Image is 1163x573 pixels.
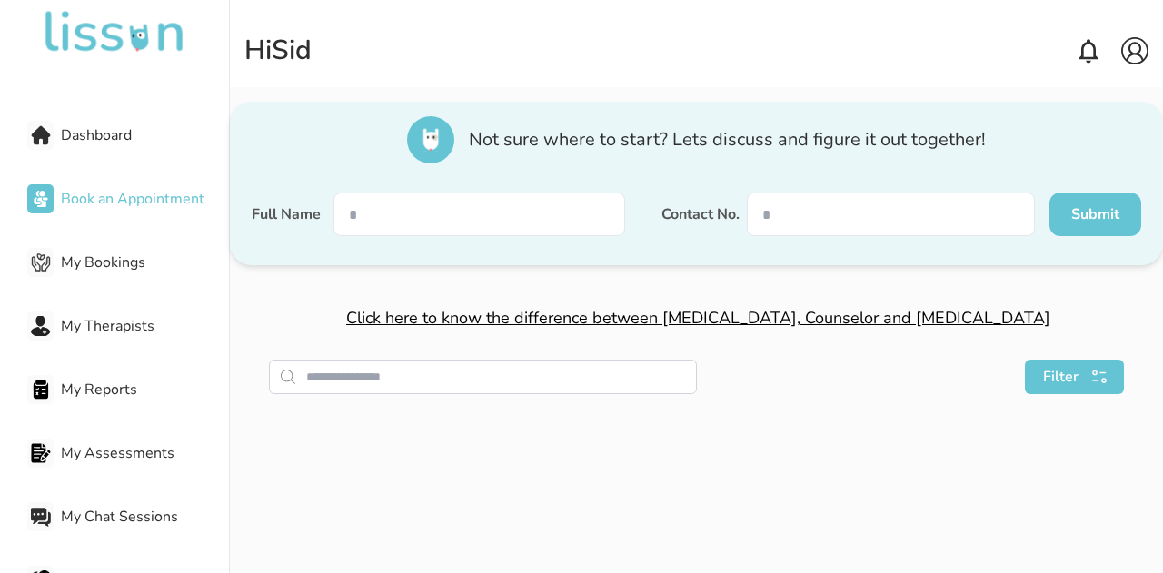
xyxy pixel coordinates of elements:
img: My Chat Sessions [31,507,51,527]
label: Full Name [252,203,321,225]
img: Book an Appointment [31,189,51,209]
img: My Therapists [31,316,51,336]
img: account.svg [1121,37,1148,64]
label: Contact No. [661,203,740,225]
span: My Therapists [61,315,229,337]
span: My Assessments [61,442,229,464]
img: search111.svg [1086,367,1113,387]
span: Not sure where to start? Lets discuss and figure it out together! [469,127,986,153]
span: Filter [1043,366,1079,388]
button: Submit [1049,193,1141,236]
img: My Reports [31,380,51,400]
img: undefined [42,11,187,54]
span: My Reports [61,379,229,400]
img: My Assessments [31,443,51,463]
img: My Bookings [31,252,51,272]
span: Click here to know the difference between [MEDICAL_DATA], Counselor and [MEDICAL_DATA] [346,307,1050,329]
span: Dashboard [61,124,229,146]
div: Hi Sid [244,35,312,67]
span: My Chat Sessions [61,506,229,528]
span: My Bookings [61,252,229,273]
img: icon [407,116,454,163]
img: Dashboard [31,125,51,145]
span: Book an Appointment [61,188,229,210]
